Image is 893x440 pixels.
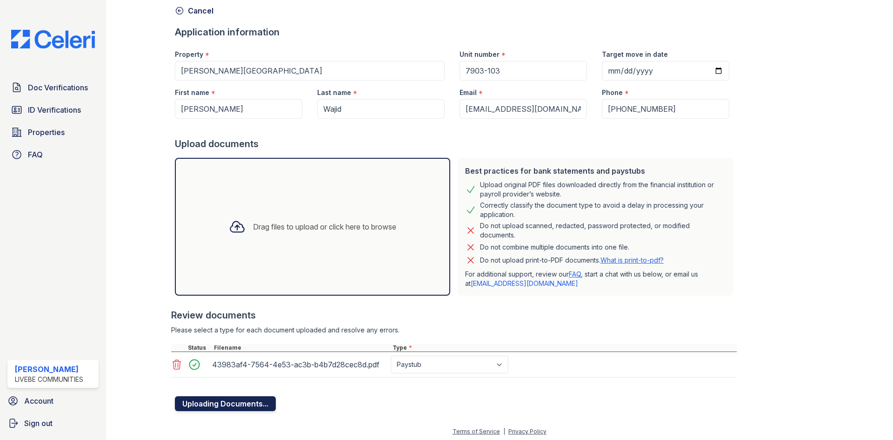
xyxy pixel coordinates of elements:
div: Correctly classify the document type to avoid a delay in processing your application. [480,201,726,219]
p: Do not upload print-to-PDF documents. [480,256,664,265]
div: [PERSON_NAME] [15,364,83,375]
span: ID Verifications [28,104,81,115]
div: Application information [175,26,737,39]
label: Phone [602,88,623,97]
p: For additional support, review our , start a chat with us below, or email us at [465,270,726,288]
div: Drag files to upload or click here to browse [253,221,396,232]
a: ID Verifications [7,101,99,119]
a: What is print-to-pdf? [600,256,664,264]
a: Privacy Policy [508,428,546,435]
a: Doc Verifications [7,78,99,97]
span: Sign out [24,418,53,429]
div: Filename [212,344,391,352]
div: Review documents [171,309,737,322]
button: Uploading Documents... [175,396,276,411]
label: Property [175,50,203,59]
div: Status [186,344,212,352]
div: LiveBe Communities [15,375,83,384]
label: Target move in date [602,50,668,59]
label: Email [460,88,477,97]
div: Type [391,344,737,352]
label: Last name [317,88,351,97]
div: Best practices for bank statements and paystubs [465,165,726,176]
span: FAQ [28,149,43,160]
div: | [503,428,505,435]
div: Please select a type for each document uploaded and resolve any errors. [171,325,737,335]
a: FAQ [569,270,581,278]
div: Do not combine multiple documents into one file. [480,242,629,253]
span: Properties [28,127,65,138]
div: Upload original PDF files downloaded directly from the financial institution or payroll provider’... [480,180,726,199]
span: Doc Verifications [28,82,88,93]
label: Unit number [460,50,500,59]
a: FAQ [7,145,99,164]
div: Upload documents [175,137,737,150]
a: Account [4,392,102,410]
a: Cancel [175,5,213,16]
a: Sign out [4,414,102,433]
a: Terms of Service [453,428,500,435]
a: Properties [7,123,99,142]
div: Do not upload scanned, redacted, password protected, or modified documents. [480,221,726,240]
label: First name [175,88,209,97]
a: [EMAIL_ADDRESS][DOMAIN_NAME] [471,279,578,287]
span: Account [24,395,53,406]
div: 43983af4-7564-4e53-ac3b-b4b7d28cec8d.pdf [212,357,387,372]
img: CE_Logo_Blue-a8612792a0a2168367f1c8372b55b34899dd931a85d93a1a3d3e32e68fde9ad4.png [4,30,102,48]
